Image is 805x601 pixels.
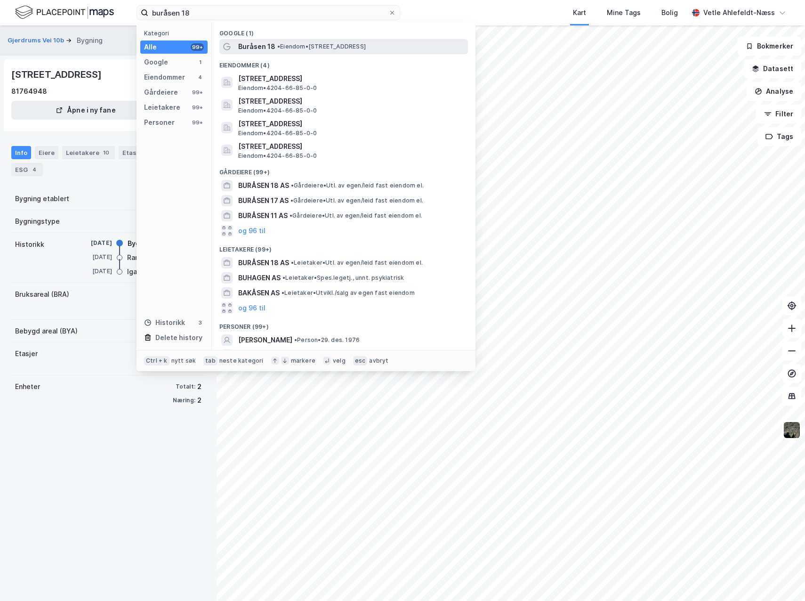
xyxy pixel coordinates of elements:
span: • [291,182,294,189]
button: Tags [757,127,801,146]
span: [STREET_ADDRESS] [238,118,464,130]
div: 99+ [191,43,204,51]
span: Eiendom • 4204-66-85-0-0 [238,84,317,92]
div: Bygning [77,35,103,46]
iframe: Chat Widget [758,556,805,601]
div: 4 [30,165,39,174]
div: Bebygd areal (BYA) [15,325,78,337]
div: Igangsettingstillatelse [127,266,201,277]
div: Historikk [15,239,44,250]
span: • [277,43,280,50]
div: Enheter [15,381,40,392]
div: Kontrollprogram for chat [758,556,805,601]
span: Leietaker • Utvikl./salg av egen fast eiendom [282,289,415,297]
div: avbryt [369,357,388,365]
span: • [294,336,297,343]
span: BUHAGEN AS [238,272,281,284]
span: Eiendom • 4204-66-85-0-0 [238,152,317,160]
div: Personer (99+) [212,316,475,333]
div: velg [333,357,346,365]
div: Eiendommer (4) [212,54,475,71]
span: • [291,259,294,266]
span: BURÅSEN 11 AS [238,210,288,221]
div: neste kategori [219,357,264,365]
span: Gårdeiere • Utl. av egen/leid fast eiendom el. [290,197,423,204]
div: Leietakere [62,146,115,159]
div: Bruksareal (BRA) [15,289,69,300]
div: [DATE] [74,267,112,276]
div: Eiendommer [144,72,185,83]
div: 1 [196,58,204,66]
span: [PERSON_NAME] [238,334,292,346]
span: Eiendom • 4204-66-85-0-0 [238,130,317,137]
span: • [282,289,284,296]
div: 99+ [191,119,204,126]
div: Etasjer og enheter [122,148,180,157]
div: [DATE] [74,253,112,261]
span: Eiendom • 4204-66-85-0-0 [238,107,317,114]
button: Åpne i ny fane [11,101,160,120]
div: Rammetillatelse [127,252,181,263]
div: Google [144,57,168,68]
div: Bygning er tatt i bruk [128,238,197,249]
span: BURÅSEN 17 AS [238,195,289,206]
div: Kart [573,7,586,18]
div: 99+ [191,104,204,111]
div: Personer [144,117,175,128]
input: Søk på adresse, matrikkel, gårdeiere, leietakere eller personer [148,6,388,20]
div: Vetle Ahlefeldt-Næss [703,7,775,18]
span: [STREET_ADDRESS] [238,96,464,107]
div: Eiere [35,146,58,159]
div: Gårdeiere (99+) [212,161,475,178]
div: 2 [197,395,201,406]
div: tab [203,356,217,365]
img: logo.f888ab2527a4732fd821a326f86c7f29.svg [15,4,114,21]
div: ESG [11,163,43,176]
div: Næring: [173,397,195,404]
button: Bokmerker [738,37,801,56]
div: 4 [196,73,204,81]
div: Bolig [661,7,678,18]
div: Leietakere (99+) [212,238,475,255]
div: Bygningstype [15,216,60,227]
div: Leietakere [144,102,180,113]
span: Person • 29. des. 1976 [294,336,360,344]
div: [DATE] [74,239,112,247]
span: BAKÅSEN AS [238,287,280,299]
button: Gjerdrums Vei 10b [8,36,66,45]
div: 10 [101,148,111,157]
span: BURÅSEN 18 AS [238,257,289,268]
div: Bygning etablert [15,193,69,204]
div: Mine Tags [607,7,641,18]
span: • [282,274,285,281]
span: Gårdeiere • Utl. av egen/leid fast eiendom el. [291,182,424,189]
span: Buråsen 18 [238,41,275,52]
div: Alle [144,41,157,53]
div: 99+ [191,89,204,96]
button: og 96 til [238,225,266,236]
span: Leietaker • Utl. av egen/leid fast eiendom el. [291,259,423,267]
span: • [290,197,293,204]
button: Filter [756,105,801,123]
div: Gårdeiere [144,87,178,98]
div: 2 [197,381,201,392]
div: Kategori [144,30,208,37]
div: markere [291,357,315,365]
button: og 96 til [238,302,266,314]
span: [STREET_ADDRESS] [238,73,464,84]
span: Leietaker • Spes.legetj., unnt. psykiatrisk [282,274,404,282]
div: Etasjer [15,348,38,359]
div: 3 [196,319,204,326]
div: Google (1) [212,22,475,39]
div: Historikk [144,317,185,328]
div: esc [353,356,368,365]
button: Analyse [747,82,801,101]
span: BURÅSEN 18 AS [238,180,289,191]
div: Info [11,146,31,159]
div: Totalt: [176,383,195,390]
div: nytt søk [171,357,196,365]
button: Datasett [744,59,801,78]
span: [STREET_ADDRESS] [238,141,464,152]
div: Ctrl + k [144,356,169,365]
div: [STREET_ADDRESS] [11,67,104,82]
